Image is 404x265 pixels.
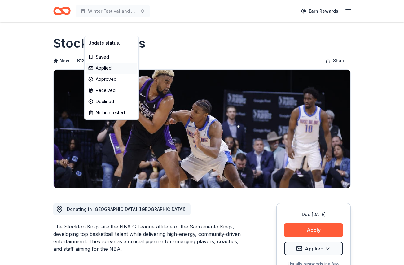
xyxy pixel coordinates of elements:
[86,37,137,49] div: Update status...
[86,63,137,74] div: Applied
[88,7,138,15] span: Winter Festival and Silent Auction
[86,107,137,118] div: Not interested
[86,74,137,85] div: Approved
[86,96,137,107] div: Declined
[86,85,137,96] div: Received
[86,51,137,63] div: Saved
